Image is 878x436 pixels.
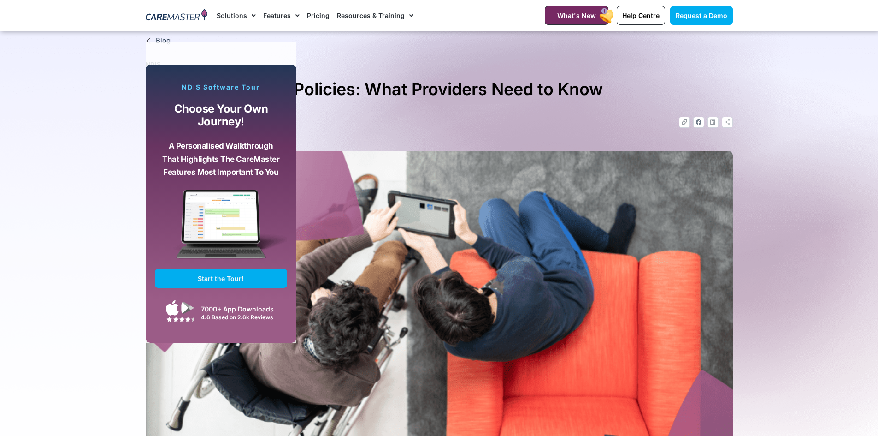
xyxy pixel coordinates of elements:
[146,36,733,46] a: Blog
[670,6,733,25] a: Request a Demo
[155,269,288,288] a: Start the Tour!
[146,76,733,103] h1: NDIS Cancellation Policies: What Providers Need to Know
[155,83,288,91] p: NDIS Software Tour
[155,190,288,269] img: CareMaster Software Mockup on Screen
[557,12,596,19] span: What's New
[622,12,660,19] span: Help Centre
[201,314,283,321] div: 4.6 Based on 2.6k Reviews
[617,6,665,25] a: Help Centre
[676,12,727,19] span: Request a Demo
[201,304,283,314] div: 7000+ App Downloads
[162,102,281,129] p: Choose your own journey!
[166,300,179,316] img: Apple App Store Icon
[162,139,281,179] p: A personalised walkthrough that highlights the CareMaster features most important to you
[198,275,244,282] span: Start the Tour!
[153,36,171,46] span: Blog
[181,301,194,315] img: Google Play App Icon
[545,6,608,25] a: What's New
[146,9,208,23] img: CareMaster Logo
[166,317,194,322] img: Google Play Store App Review Stars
